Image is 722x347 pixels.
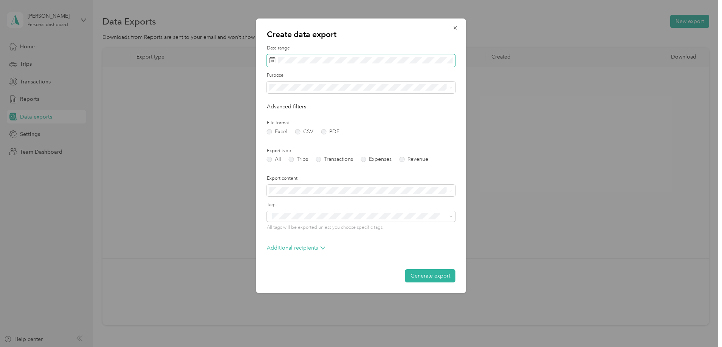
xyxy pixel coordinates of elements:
[267,29,456,40] p: Create data export
[295,129,313,134] label: CSV
[267,103,456,111] p: Advanced filters
[316,157,353,162] label: Transactions
[400,157,428,162] label: Revenue
[267,224,456,231] p: All tags will be exported unless you choose specific tags.
[321,129,339,134] label: PDF
[361,157,392,162] label: Expenses
[267,72,456,79] label: Purpose
[267,148,456,154] label: Export type
[267,244,325,252] p: Additional recipients
[267,157,281,162] label: All
[680,305,722,347] iframe: Everlance-gr Chat Button Frame
[267,129,287,134] label: Excel
[267,202,456,208] label: Tags
[267,120,456,126] label: File format
[267,45,456,52] label: Date range
[267,175,456,182] label: Export content
[289,157,308,162] label: Trips
[405,269,456,282] button: Generate export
